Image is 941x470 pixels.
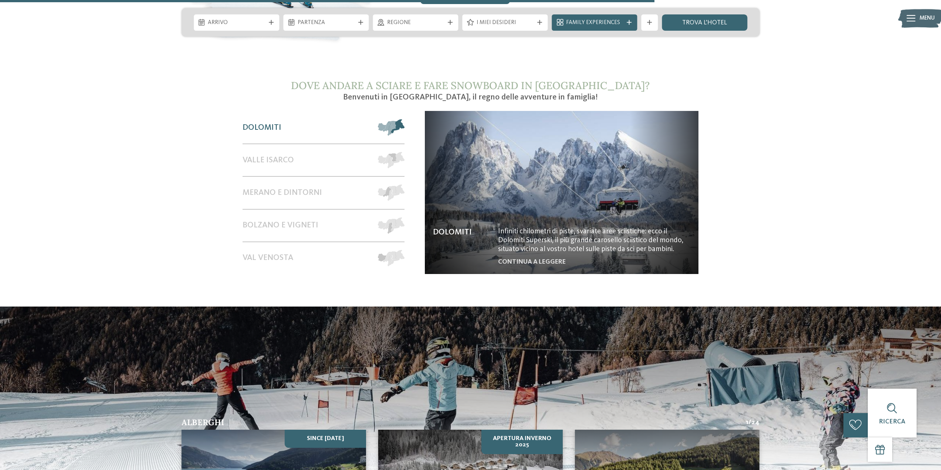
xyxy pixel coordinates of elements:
span: 1 [746,418,748,427]
span: Arrivo [208,19,265,27]
span: Alberghi [182,417,224,427]
span: Dolomiti [243,123,281,132]
span: Benvenuti in [GEOGRAPHIC_DATA], il regno delle avventure in famiglia! [343,93,598,101]
a: trova l’hotel [662,14,747,31]
span: Regione [387,19,444,27]
span: Merano e dintorni [243,188,322,197]
span: Dove andare a sciare e fare snowboard in [GEOGRAPHIC_DATA]? [291,79,650,92]
span: 24 [751,418,759,427]
a: continua a leggere [498,259,566,265]
span: Family Experiences [566,19,623,27]
img: Hotel sulle piste da sci per bambini: divertimento senza confini [425,111,698,274]
span: Partenza [298,19,355,27]
span: Ricerca [879,419,906,425]
span: Bolzano e vigneti [243,220,318,230]
span: Val Venosta [243,253,293,263]
span: I miei desideri [477,19,534,27]
span: Valle Isarco [243,155,294,165]
span: / [748,418,751,427]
